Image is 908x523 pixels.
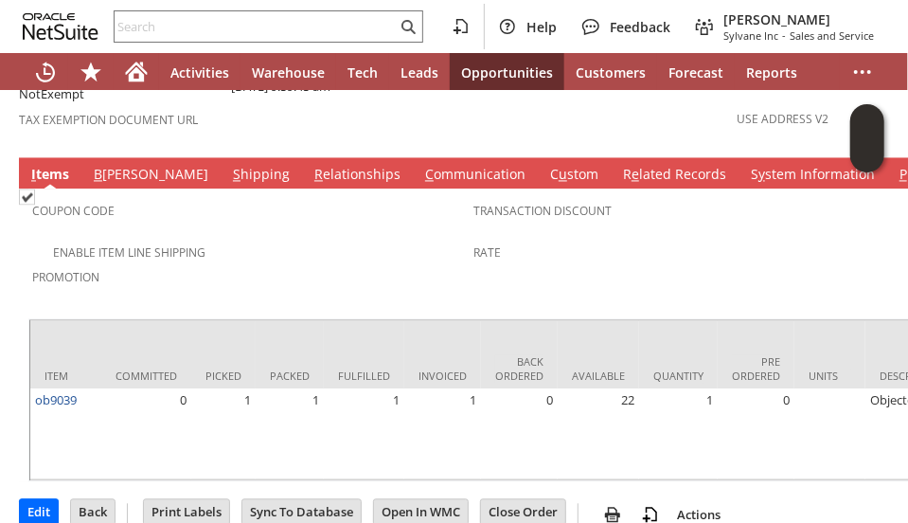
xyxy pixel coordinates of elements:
[473,244,501,261] a: Rate
[32,203,115,219] a: Coupon Code
[790,28,874,43] span: Sales and Service
[252,63,325,81] span: Warehouse
[347,63,378,81] span: Tech
[191,388,256,479] td: 1
[240,53,336,91] a: Warehouse
[256,388,324,479] td: 1
[618,165,731,186] a: Related Records
[669,506,728,523] a: Actions
[632,165,639,183] span: e
[425,165,434,183] span: C
[481,388,558,479] td: 0
[850,104,884,172] iframe: Click here to launch Oracle Guided Learning Help Panel
[19,112,198,128] a: Tax Exemption Document URL
[94,165,102,183] span: B
[19,85,84,103] span: NotExempt
[23,13,98,40] svg: logo
[758,165,765,183] span: y
[101,388,191,479] td: 0
[401,63,438,81] span: Leads
[418,369,467,383] div: Invoiced
[389,53,450,91] a: Leads
[314,165,323,183] span: R
[473,203,612,219] a: Transaction Discount
[34,61,57,83] svg: Recent Records
[558,388,639,479] td: 22
[899,165,907,183] span: P
[19,189,35,205] img: Checked
[732,354,780,383] div: Pre Ordered
[35,391,77,408] a: ob9039
[653,369,703,383] div: Quantity
[559,165,567,183] span: u
[23,53,68,91] a: Recent Records
[228,165,294,186] a: Shipping
[397,15,419,38] svg: Search
[31,165,36,183] span: I
[461,63,553,81] span: Opportunities
[746,63,797,81] span: Reports
[404,388,481,479] td: 1
[45,369,87,383] div: Item
[545,165,603,186] a: Custom
[564,53,657,91] a: Customers
[27,165,74,186] a: Items
[205,369,241,383] div: Picked
[233,165,240,183] span: S
[576,63,646,81] span: Customers
[270,369,310,383] div: Packed
[336,53,389,91] a: Tech
[450,53,564,91] a: Opportunities
[338,369,390,383] div: Fulfilled
[115,15,397,38] input: Search
[723,10,874,28] span: [PERSON_NAME]
[782,28,786,43] span: -
[657,53,735,91] a: Forecast
[125,61,148,83] svg: Home
[840,53,885,91] div: More menus
[668,63,723,81] span: Forecast
[53,244,205,261] a: Enable Item Line Shipping
[572,369,625,383] div: Available
[746,165,880,186] a: System Information
[159,53,240,91] a: Activities
[324,388,404,479] td: 1
[738,111,829,127] a: Use Address V2
[32,269,99,285] a: Promotion
[89,165,213,186] a: B[PERSON_NAME]
[68,53,114,91] div: Shortcuts
[850,139,884,173] span: Oracle Guided Learning Widget. To move around, please hold and drag
[114,53,159,91] a: Home
[809,369,851,383] div: Units
[170,63,229,81] span: Activities
[420,165,530,186] a: Communication
[639,388,718,479] td: 1
[80,61,102,83] svg: Shortcuts
[610,18,670,36] span: Feedback
[735,53,809,91] a: Reports
[310,165,405,186] a: Relationships
[718,388,794,479] td: 0
[495,354,543,383] div: Back Ordered
[526,18,557,36] span: Help
[116,369,177,383] div: Committed
[723,28,778,43] span: Sylvane Inc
